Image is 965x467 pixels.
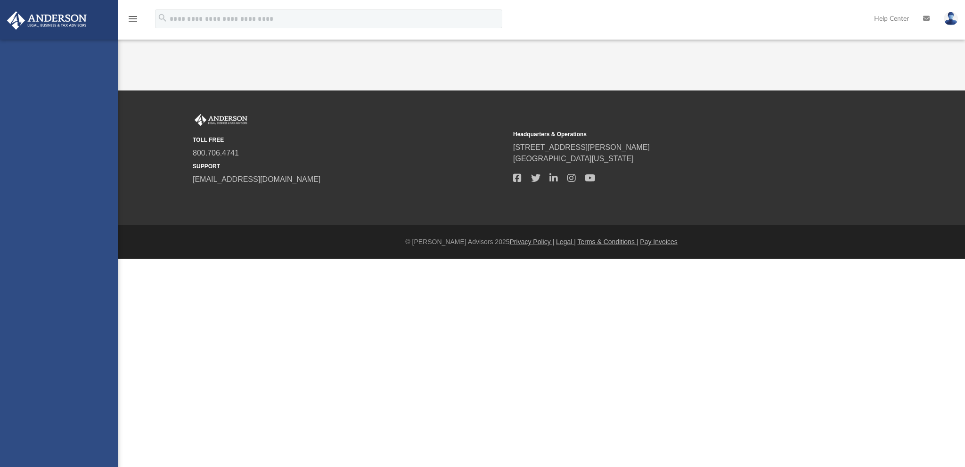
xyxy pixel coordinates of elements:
a: menu [127,18,139,25]
div: © [PERSON_NAME] Advisors 2025 [118,237,965,247]
a: Terms & Conditions | [578,238,638,246]
img: Anderson Advisors Platinum Portal [4,11,90,30]
a: Pay Invoices [640,238,677,246]
a: [STREET_ADDRESS][PERSON_NAME] [513,143,650,151]
img: Anderson Advisors Platinum Portal [193,114,249,126]
a: [EMAIL_ADDRESS][DOMAIN_NAME] [193,175,320,183]
img: User Pic [944,12,958,25]
a: 800.706.4741 [193,149,239,157]
a: [GEOGRAPHIC_DATA][US_STATE] [513,155,634,163]
small: SUPPORT [193,162,507,171]
i: menu [127,13,139,25]
a: Legal | [556,238,576,246]
small: TOLL FREE [193,136,507,144]
small: Headquarters & Operations [513,130,827,139]
a: Privacy Policy | [510,238,555,246]
i: search [157,13,168,23]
